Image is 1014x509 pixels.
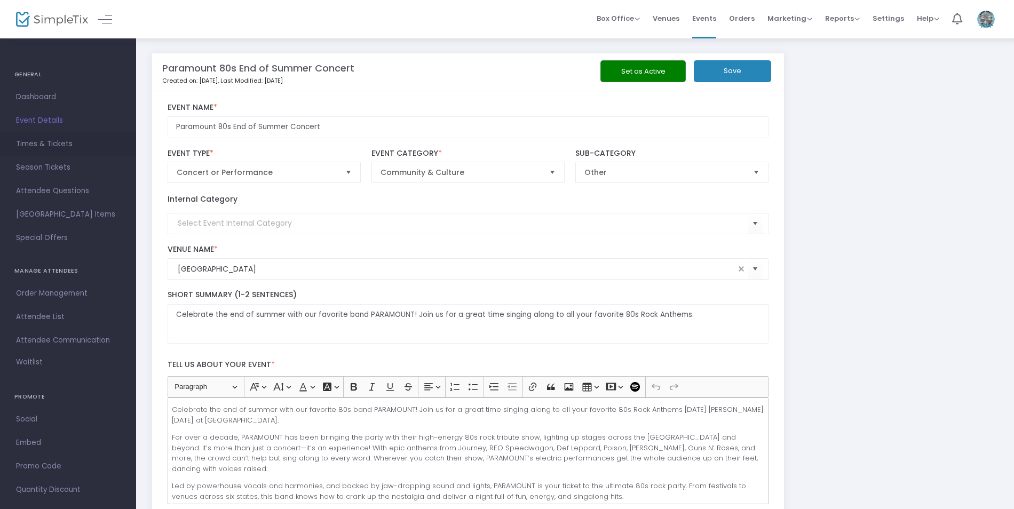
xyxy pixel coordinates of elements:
span: Marketing [767,13,812,23]
span: clear [735,263,748,275]
span: Settings [873,5,904,32]
span: Short Summary (1-2 Sentences) [168,289,297,300]
span: Waitlist [16,357,43,368]
h4: MANAGE ATTENDEES [14,260,122,282]
h4: PROMOTE [14,386,122,408]
span: Reports [825,13,860,23]
span: Promo Code [16,459,120,473]
label: Venue Name [168,245,769,254]
label: Event Type [168,149,361,158]
label: Tell us about your event [162,354,774,376]
span: Season Tickets [16,161,120,174]
span: Other [584,167,745,178]
span: Order Management [16,287,120,300]
label: Event Category [371,149,565,158]
button: Select [748,258,763,280]
span: Attendee Communication [16,333,120,347]
span: Community & Culture [381,167,541,178]
span: Times & Tickets [16,137,120,151]
span: Social [16,412,120,426]
button: Select [749,162,764,182]
button: Select [748,212,763,234]
span: Orders [729,5,755,32]
input: Select Event Internal Category [178,218,748,229]
p: Created on: [DATE] [162,76,570,85]
span: Paragraph [175,380,230,393]
div: Editor toolbar [168,376,769,397]
input: Select Venue [178,264,735,275]
span: Events [692,5,716,32]
m-panel-title: Paramount 80s End of Summer Concert [162,61,354,75]
span: Embed [16,436,120,450]
label: Internal Category [168,194,237,205]
span: , Last Modified: [DATE] [218,76,283,85]
span: Quantity Discount [16,483,120,497]
button: Select [341,162,356,182]
button: Save [694,60,771,82]
span: Venues [653,5,679,32]
span: [GEOGRAPHIC_DATA] Items [16,208,120,221]
h4: GENERAL [14,64,122,85]
p: Led by powerhouse vocals and harmonies, and backed by jaw-dropping sound and lights, PARAMOUNT is... [172,481,764,502]
button: Set as Active [600,60,686,82]
span: Event Details [16,114,120,128]
div: Rich Text Editor, main [168,397,769,504]
span: Special Offers [16,231,120,245]
p: For over a decade, PARAMOUNT has been bringing the party with their high-energy 80s rock tribute ... [172,432,764,474]
span: Help [917,13,939,23]
label: Sub-Category [575,149,769,158]
span: Box Office [597,13,640,23]
p: Celebrate the end of summer with our favorite 80s band PARAMOUNT! Join us for a great time singin... [172,404,764,425]
span: Attendee List [16,310,120,324]
button: Paragraph [170,379,242,395]
input: Enter Event Name [168,116,769,138]
span: Concert or Performance [177,167,337,178]
span: Dashboard [16,90,120,104]
label: Event Name [168,103,769,113]
span: Attendee Questions [16,184,120,198]
button: Select [545,162,560,182]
